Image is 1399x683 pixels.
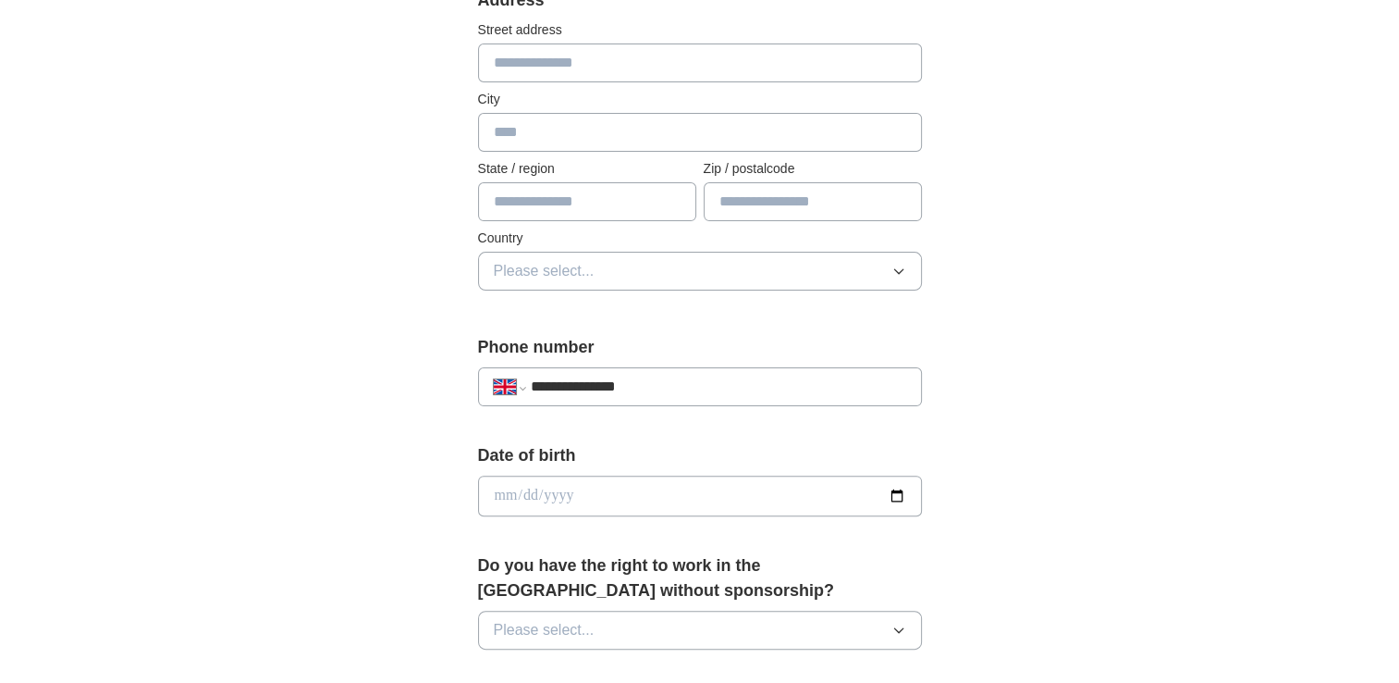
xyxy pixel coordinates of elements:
span: Please select... [494,260,595,282]
label: Street address [478,20,922,40]
span: Please select... [494,619,595,641]
label: City [478,90,922,109]
label: Country [478,229,922,248]
button: Please select... [478,611,922,650]
label: Zip / postalcode [704,159,922,179]
label: Do you have the right to work in the [GEOGRAPHIC_DATA] without sponsorship? [478,553,922,603]
label: Phone number [478,335,922,360]
button: Please select... [478,252,922,291]
label: State / region [478,159,696,179]
label: Date of birth [478,443,922,468]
